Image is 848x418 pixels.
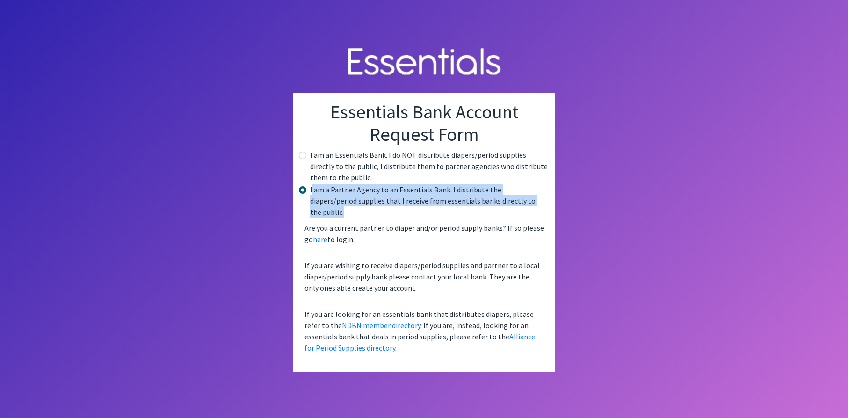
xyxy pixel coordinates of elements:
[301,305,548,357] p: If you are looking for an essentials bank that distributes diapers, please refer to the . If you ...
[310,184,548,218] label: I am a Partner Agency to an Essentials Bank. I distribute the diapers/period supplies that I rece...
[301,256,548,297] p: If you are wishing to receive diapers/period supplies and partner to a local diaper/period supply...
[340,38,508,87] img: Human Essentials
[301,101,548,146] h1: Essentials Bank Account Request Form
[310,149,548,183] label: I am an Essentials Bank. I do NOT distribute diapers/period supplies directly to the public, I di...
[301,219,548,249] p: Are you a current partner to diaper and/or period supply banks? If so please go to login.
[313,235,327,244] a: here
[342,321,420,330] a: NDBN member directory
